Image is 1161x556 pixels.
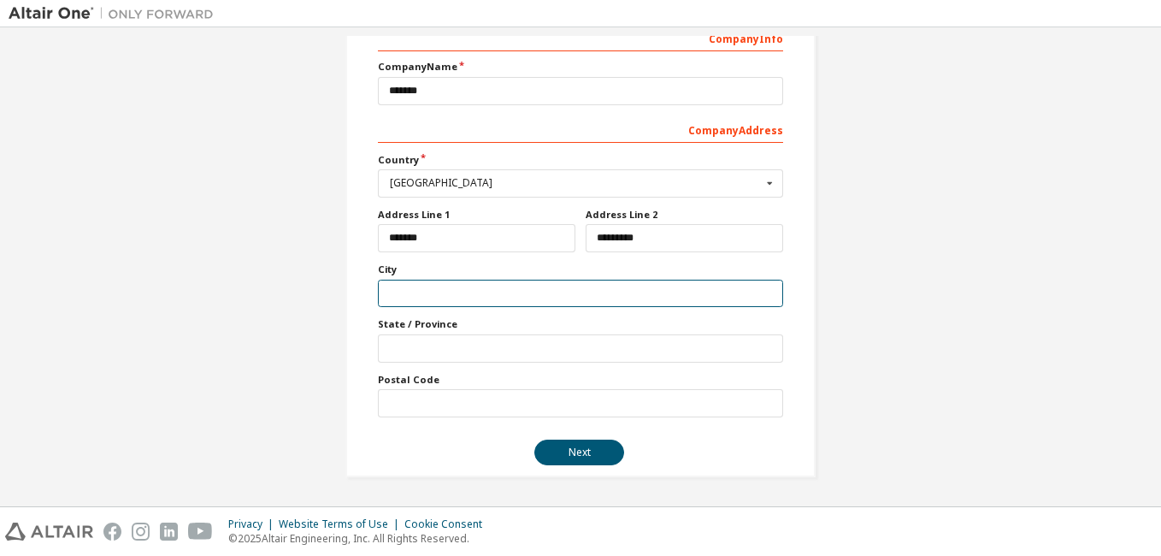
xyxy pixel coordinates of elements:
[378,373,783,387] label: Postal Code
[160,523,178,541] img: linkedin.svg
[586,208,783,222] label: Address Line 2
[5,523,93,541] img: altair_logo.svg
[228,531,492,546] p: © 2025 Altair Engineering, Inc. All Rights Reserved.
[132,523,150,541] img: instagram.svg
[404,518,492,531] div: Cookie Consent
[390,178,762,188] div: [GEOGRAPHIC_DATA]
[378,60,783,74] label: Company Name
[188,523,213,541] img: youtube.svg
[228,518,279,531] div: Privacy
[378,24,783,51] div: Company Info
[9,5,222,22] img: Altair One
[279,518,404,531] div: Website Terms of Use
[378,263,783,276] label: City
[378,208,575,222] label: Address Line 1
[534,440,624,465] button: Next
[378,317,783,331] label: State / Province
[378,153,783,167] label: Country
[103,523,121,541] img: facebook.svg
[378,115,783,143] div: Company Address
